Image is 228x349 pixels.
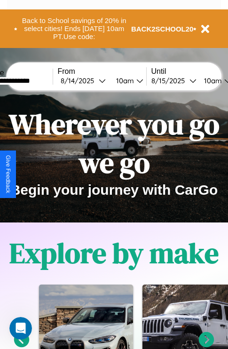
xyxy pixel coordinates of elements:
[111,76,136,85] div: 10am
[151,76,189,85] div: 8 / 15 / 2025
[17,14,131,43] button: Back to School savings of 20% in select cities! Ends [DATE] 10am PT.Use code:
[9,234,219,272] h1: Explore by make
[9,317,32,340] iframe: Intercom live chat
[5,155,11,193] div: Give Feedback
[61,76,99,85] div: 8 / 14 / 2025
[58,67,146,76] label: From
[109,76,146,86] button: 10am
[199,76,224,85] div: 10am
[58,76,109,86] button: 8/14/2025
[131,25,194,33] b: BACK2SCHOOL20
